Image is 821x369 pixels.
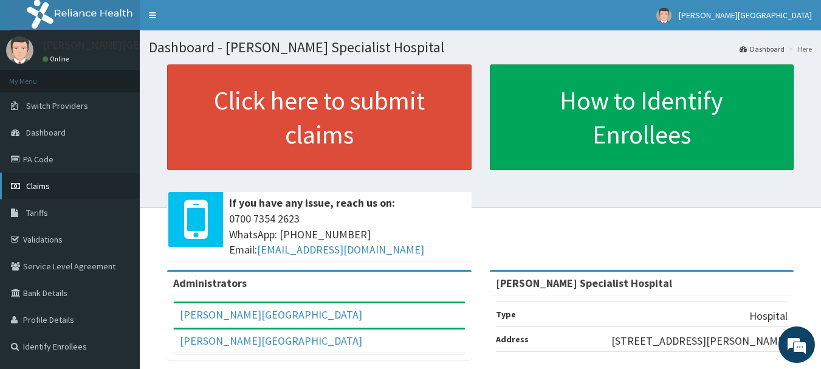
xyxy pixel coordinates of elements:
[43,55,72,63] a: Online
[63,68,204,84] div: Chat with us now
[6,243,232,285] textarea: Type your message and hit 'Enter'
[786,44,812,54] li: Here
[749,308,788,324] p: Hospital
[257,243,424,257] a: [EMAIL_ADDRESS][DOMAIN_NAME]
[173,276,247,290] b: Administrators
[490,64,794,170] a: How to Identify Enrollees
[199,6,228,35] div: Minimize live chat window
[180,308,362,322] a: [PERSON_NAME][GEOGRAPHIC_DATA]
[679,10,812,21] span: [PERSON_NAME][GEOGRAPHIC_DATA]
[740,44,785,54] a: Dashboard
[26,181,50,191] span: Claims
[611,333,788,349] p: [STREET_ADDRESS][PERSON_NAME]
[26,127,66,138] span: Dashboard
[180,334,362,348] a: [PERSON_NAME][GEOGRAPHIC_DATA]
[496,309,516,320] b: Type
[6,36,33,64] img: User Image
[496,276,672,290] strong: [PERSON_NAME] Specialist Hospital
[229,211,465,258] span: 0700 7354 2623 WhatsApp: [PHONE_NUMBER] Email:
[229,196,395,210] b: If you have any issue, reach us on:
[43,40,222,50] p: [PERSON_NAME][GEOGRAPHIC_DATA]
[22,61,49,91] img: d_794563401_company_1708531726252_794563401
[70,108,168,231] span: We're online!
[656,8,672,23] img: User Image
[167,64,472,170] a: Click here to submit claims
[26,100,88,111] span: Switch Providers
[496,334,529,345] b: Address
[26,207,48,218] span: Tariffs
[149,40,812,55] h1: Dashboard - [PERSON_NAME] Specialist Hospital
